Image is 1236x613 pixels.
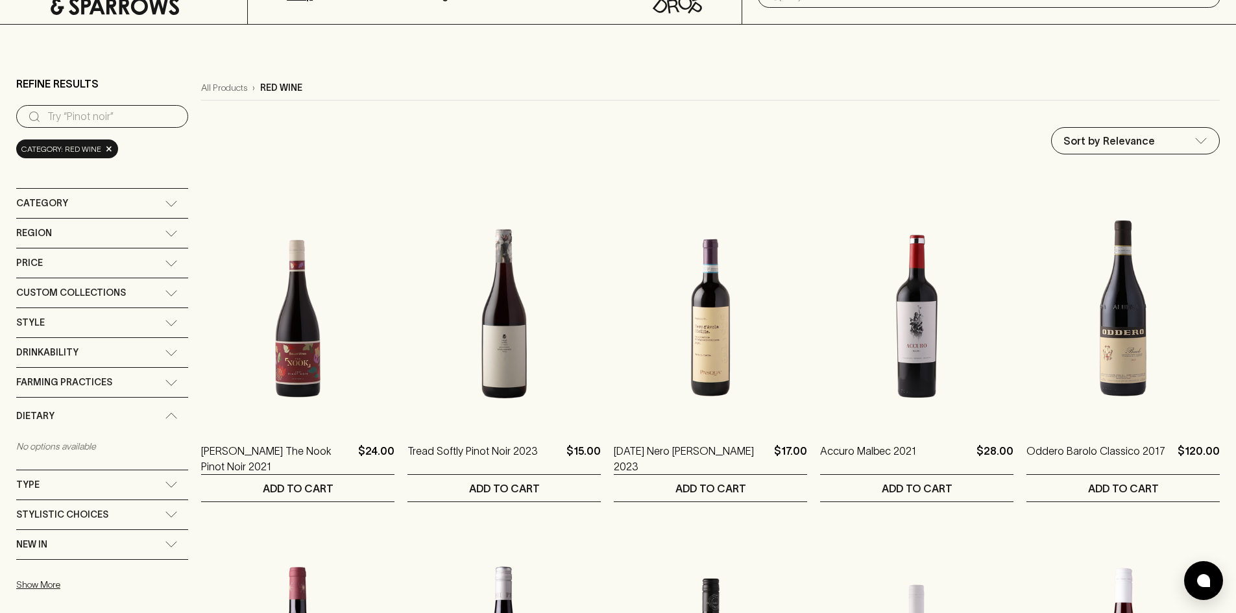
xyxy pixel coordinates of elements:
a: Tread Softly Pinot Noir 2023 [407,443,538,474]
div: Price [16,248,188,278]
span: Style [16,315,45,331]
p: ADD TO CART [1088,481,1159,496]
span: Category: red wine [21,143,101,156]
div: Region [16,219,188,248]
div: Category [16,189,188,218]
div: Style [16,308,188,337]
p: ADD TO CART [469,481,540,496]
a: Oddero Barolo Classico 2017 [1026,443,1165,474]
img: Oddero Barolo Classico 2017 [1026,197,1220,424]
img: Pasqua Nero d'Avola 2023 [614,197,807,424]
img: Tread Softly Pinot Noir 2023 [407,197,601,424]
div: Type [16,470,188,499]
span: Dietary [16,408,55,424]
img: bubble-icon [1197,574,1210,587]
p: red wine [260,81,302,95]
button: ADD TO CART [614,475,807,501]
span: Drinkability [16,344,79,361]
button: ADD TO CART [407,475,601,501]
div: Dietary [16,398,188,435]
div: New In [16,530,188,559]
span: × [105,142,113,156]
p: $15.00 [566,443,601,474]
span: Price [16,255,43,271]
button: ADD TO CART [1026,475,1220,501]
p: $17.00 [774,443,807,474]
img: Accuro Malbec 2021 [820,197,1013,424]
input: Try “Pinot noir” [47,106,178,127]
div: Custom Collections [16,278,188,307]
p: $120.00 [1178,443,1220,474]
span: Farming Practices [16,374,112,391]
p: ADD TO CART [263,481,333,496]
span: Custom Collections [16,285,126,301]
img: Buller The Nook Pinot Noir 2021 [201,197,394,424]
a: [PERSON_NAME] The Nook Pinot Noir 2021 [201,443,353,474]
button: ADD TO CART [201,475,394,501]
p: $28.00 [976,443,1013,474]
div: Farming Practices [16,368,188,397]
span: Region [16,225,52,241]
span: Category [16,195,68,211]
a: All Products [201,81,247,95]
button: ADD TO CART [820,475,1013,501]
div: Sort by Relevance [1052,128,1219,154]
span: Type [16,477,40,493]
div: Drinkability [16,338,188,367]
a: Accuro Malbec 2021 [820,443,916,474]
p: ADD TO CART [882,481,952,496]
p: No options available [16,435,188,458]
span: New In [16,536,47,553]
p: › [252,81,255,95]
p: Refine Results [16,76,99,91]
p: $24.00 [358,443,394,474]
p: ADD TO CART [675,481,746,496]
p: Sort by Relevance [1063,133,1155,149]
div: Stylistic Choices [16,500,188,529]
a: [DATE] Nero [PERSON_NAME] 2023 [614,443,769,474]
button: Show More [16,571,186,598]
span: Stylistic Choices [16,507,108,523]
